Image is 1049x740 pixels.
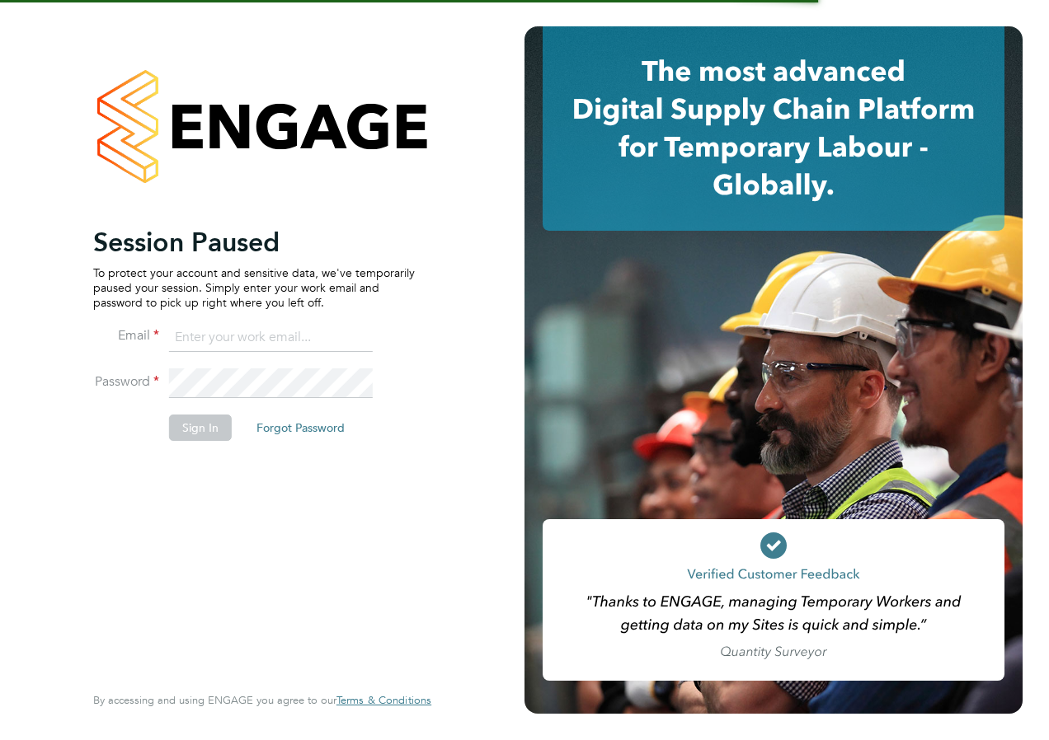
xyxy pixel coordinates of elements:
button: Sign In [169,414,232,441]
input: Enter your work email... [169,323,373,353]
span: Terms & Conditions [336,693,431,707]
p: To protect your account and sensitive data, we've temporarily paused your session. Simply enter y... [93,265,415,311]
label: Password [93,373,159,391]
a: Terms & Conditions [336,694,431,707]
h2: Session Paused [93,226,415,259]
span: By accessing and using ENGAGE you agree to our [93,693,431,707]
button: Forgot Password [243,414,358,441]
label: Email [93,327,159,344]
